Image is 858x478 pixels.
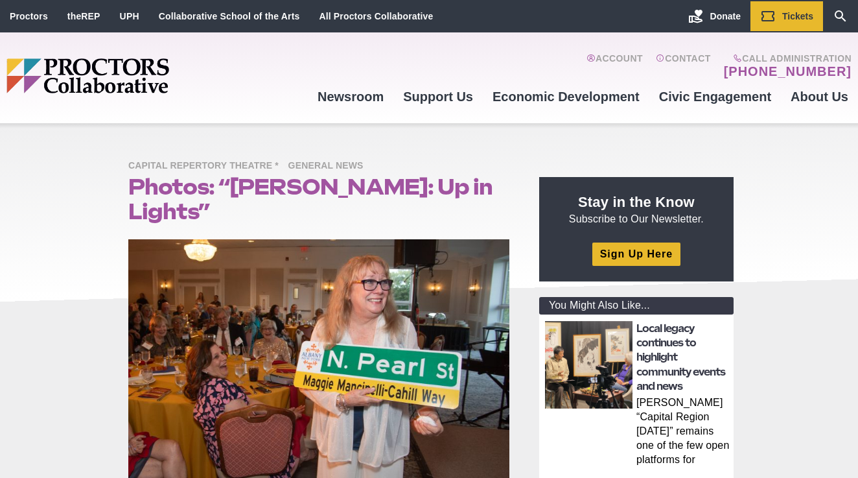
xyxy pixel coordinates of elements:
[724,64,852,79] a: [PHONE_NUMBER]
[120,11,139,21] a: UPH
[128,174,509,224] h1: Photos: “[PERSON_NAME]: Up in Lights”
[782,11,813,21] span: Tickets
[710,11,741,21] span: Donate
[578,194,695,210] strong: Stay in the Know
[159,11,300,21] a: Collaborative School of the Arts
[592,243,680,265] a: Sign Up Here
[720,53,852,64] span: Call Administration
[6,58,269,93] img: Proctors logo
[781,79,858,114] a: About Us
[649,79,781,114] a: Civic Engagement
[586,53,643,79] a: Account
[678,1,750,31] a: Donate
[750,1,823,31] a: Tickets
[319,11,433,21] a: All Proctors Collaborative
[128,160,285,171] a: Capital Repertory Theatre *
[555,193,718,226] p: Subscribe to Our Newsletter.
[288,160,370,171] a: General News
[545,321,632,409] img: thumbnail: Local legacy continues to highlight community events and news
[393,79,483,114] a: Support Us
[67,11,100,21] a: theREP
[308,79,393,114] a: Newsroom
[483,79,649,114] a: Economic Development
[539,297,734,315] div: You Might Also Like...
[128,158,285,174] span: Capital Repertory Theatre *
[636,322,725,393] a: Local legacy continues to highlight community events and news
[288,158,370,174] span: General News
[823,1,858,31] a: Search
[10,11,48,21] a: Proctors
[636,396,730,470] p: [PERSON_NAME] “Capital Region [DATE]” remains one of the few open platforms for everyday voices S...
[656,53,711,79] a: Contact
